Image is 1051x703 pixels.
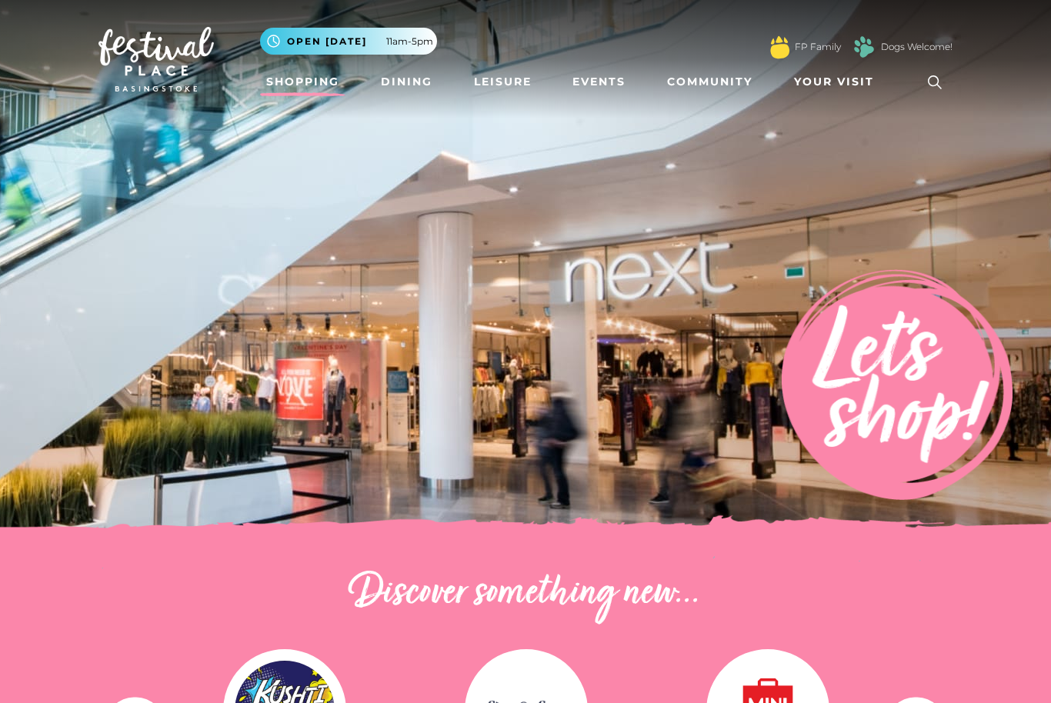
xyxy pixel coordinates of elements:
[795,40,841,54] a: FP Family
[260,68,345,96] a: Shopping
[566,68,632,96] a: Events
[98,569,953,618] h2: Discover something new...
[287,35,367,48] span: Open [DATE]
[386,35,433,48] span: 11am-5pm
[794,74,874,90] span: Your Visit
[98,27,214,92] img: Festival Place Logo
[375,68,439,96] a: Dining
[661,68,759,96] a: Community
[788,68,888,96] a: Your Visit
[881,40,953,54] a: Dogs Welcome!
[468,68,538,96] a: Leisure
[260,28,437,55] button: Open [DATE] 11am-5pm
